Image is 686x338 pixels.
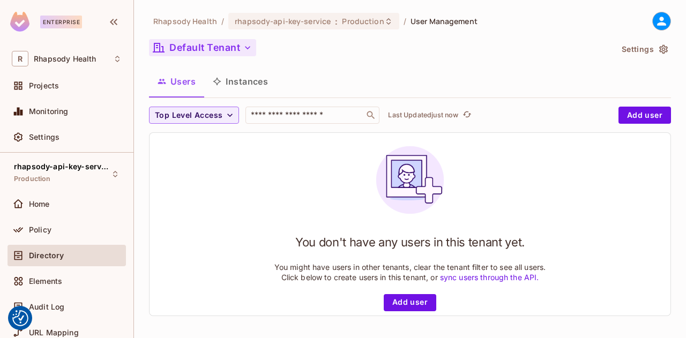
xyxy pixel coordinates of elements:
[149,39,256,56] button: Default Tenant
[153,16,217,26] span: the active workspace
[404,16,406,26] li: /
[149,68,204,95] button: Users
[29,81,59,90] span: Projects
[29,303,64,311] span: Audit Log
[12,310,28,326] img: Revisit consent button
[235,16,331,26] span: rhapsody-api-key-service
[34,55,96,63] span: Workspace: Rhapsody Health
[274,262,546,282] p: You might have users in other tenants, clear the tenant filter to see all users. Click below to c...
[458,109,473,122] span: Click to refresh data
[12,51,28,66] span: R
[29,328,79,337] span: URL Mapping
[10,12,29,32] img: SReyMgAAAABJRU5ErkJggg==
[440,273,539,282] a: sync users through the API.
[12,310,28,326] button: Consent Preferences
[411,16,478,26] span: User Management
[29,251,64,260] span: Directory
[29,200,50,208] span: Home
[29,133,59,141] span: Settings
[618,107,671,124] button: Add user
[29,107,69,116] span: Monitoring
[204,68,277,95] button: Instances
[29,277,62,286] span: Elements
[29,226,51,234] span: Policy
[460,109,473,122] button: refresh
[384,294,436,311] button: Add user
[334,17,338,26] span: :
[617,41,671,58] button: Settings
[221,16,224,26] li: /
[40,16,82,28] div: Enterprise
[149,107,239,124] button: Top Level Access
[155,109,222,122] span: Top Level Access
[463,110,472,121] span: refresh
[295,234,525,250] h1: You don't have any users in this tenant yet.
[14,175,51,183] span: Production
[342,16,384,26] span: Production
[14,162,110,171] span: rhapsody-api-key-service
[388,111,458,119] p: Last Updated just now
